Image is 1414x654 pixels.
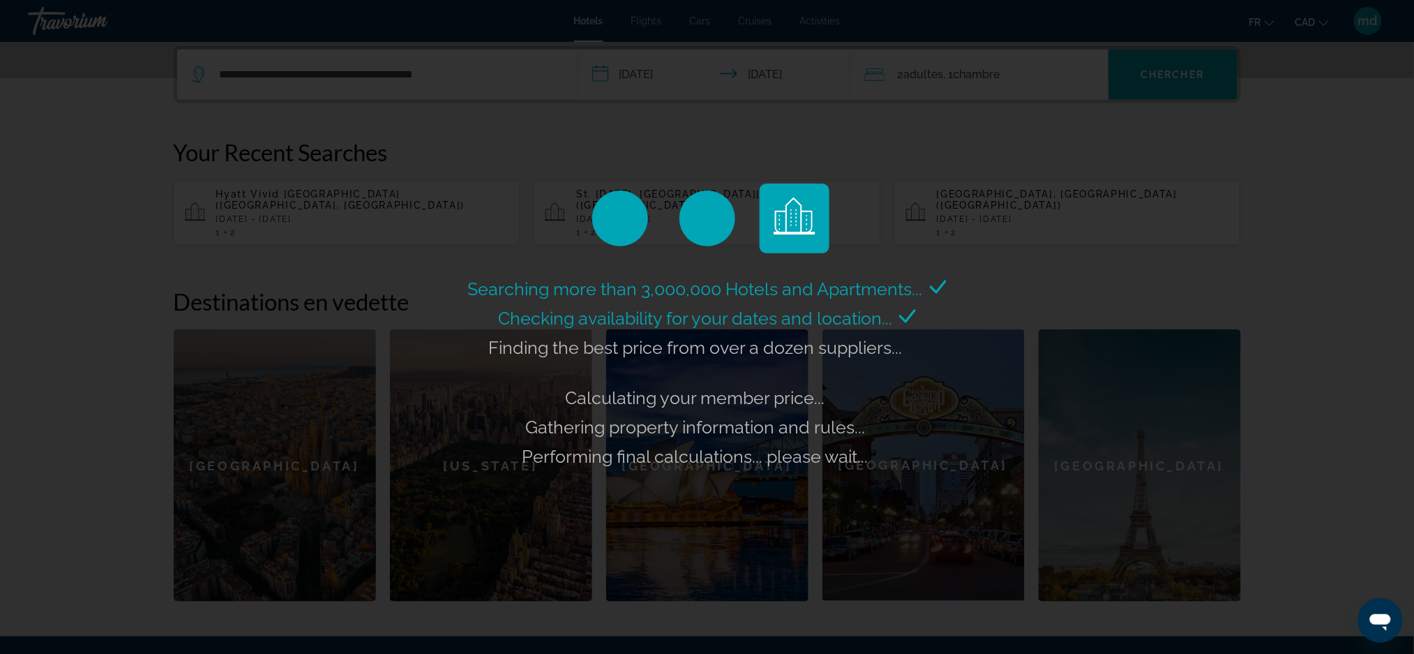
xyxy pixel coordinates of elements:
[525,417,865,438] span: Gathering property information and rules...
[1358,598,1403,643] iframe: Bouton de lancement de la fenêtre de messagerie
[468,278,923,299] span: Searching more than 3,000,000 Hotels and Apartments...
[566,387,825,408] span: Calculating your member price...
[488,337,902,358] span: Finding the best price from over a dozen suppliers...
[522,446,868,467] span: Performing final calculations... please wait...
[498,308,892,329] span: Checking availability for your dates and location...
